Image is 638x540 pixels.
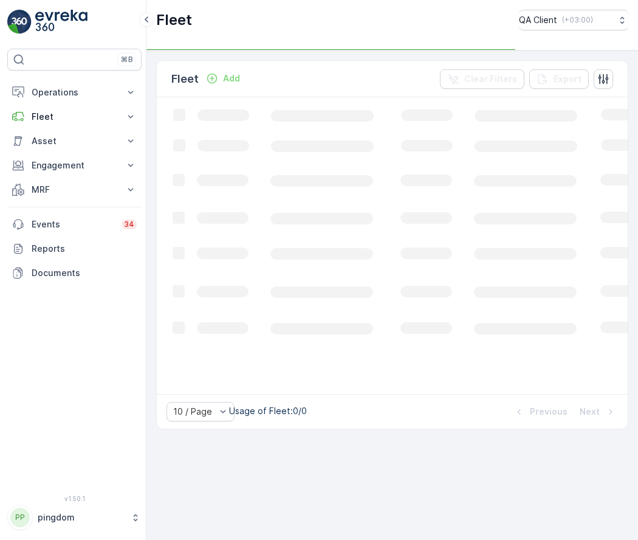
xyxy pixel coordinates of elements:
[32,111,117,123] p: Fleet
[7,237,142,261] a: Reports
[171,71,199,88] p: Fleet
[440,69,524,89] button: Clear Filters
[35,10,87,34] img: logo_light-DOdMpM7g.png
[562,15,593,25] p: ( +03:00 )
[7,105,142,129] button: Fleet
[7,178,142,202] button: MRF
[578,404,618,419] button: Next
[580,406,600,418] p: Next
[32,86,117,99] p: Operations
[229,405,307,417] p: Usage of Fleet : 0/0
[38,511,125,524] p: pingdom
[519,10,628,30] button: QA Client(+03:00)
[32,159,117,171] p: Engagement
[121,55,133,64] p: ⌘B
[7,10,32,34] img: logo
[464,73,517,85] p: Clear Filters
[7,505,142,530] button: PPpingdom
[7,261,142,285] a: Documents
[554,73,581,85] p: Export
[156,10,192,30] p: Fleet
[32,218,114,230] p: Events
[512,404,569,419] button: Previous
[223,72,240,85] p: Add
[7,129,142,153] button: Asset
[530,406,568,418] p: Previous
[124,220,134,229] p: 34
[32,135,117,147] p: Asset
[32,243,137,255] p: Reports
[10,508,30,527] div: PP
[519,14,557,26] p: QA Client
[7,212,142,237] a: Events34
[7,153,142,178] button: Engagement
[32,184,117,196] p: MRF
[529,69,589,89] button: Export
[7,495,142,502] span: v 1.50.1
[32,267,137,279] p: Documents
[7,80,142,105] button: Operations
[201,71,245,86] button: Add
